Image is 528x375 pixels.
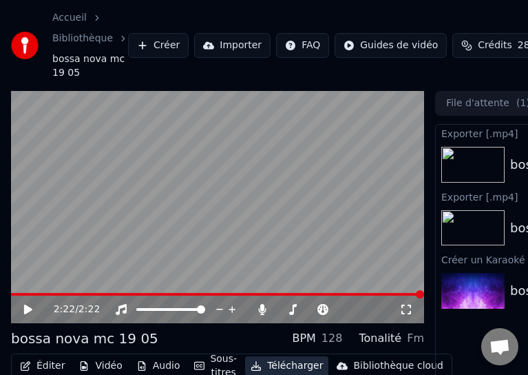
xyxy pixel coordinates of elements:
[335,33,447,58] button: Guides de vidéo
[52,11,128,80] nav: breadcrumb
[52,32,113,45] a: Bibliothèque
[52,11,87,25] a: Accueil
[78,303,100,316] span: 2:22
[54,303,75,316] span: 2:22
[353,359,443,373] div: Bibliothèque cloud
[11,32,39,59] img: youka
[407,330,424,347] div: Fm
[478,39,511,52] span: Crédits
[321,330,343,347] div: 128
[276,33,329,58] button: FAQ
[292,330,315,347] div: BPM
[481,328,518,365] div: Ouvrir le chat
[128,33,189,58] button: Créer
[11,329,158,348] div: bossa nova mc 19 05
[194,33,271,58] button: Importer
[52,52,128,80] span: bossa nova mc 19 05
[54,303,87,316] div: /
[359,330,401,347] div: Tonalité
